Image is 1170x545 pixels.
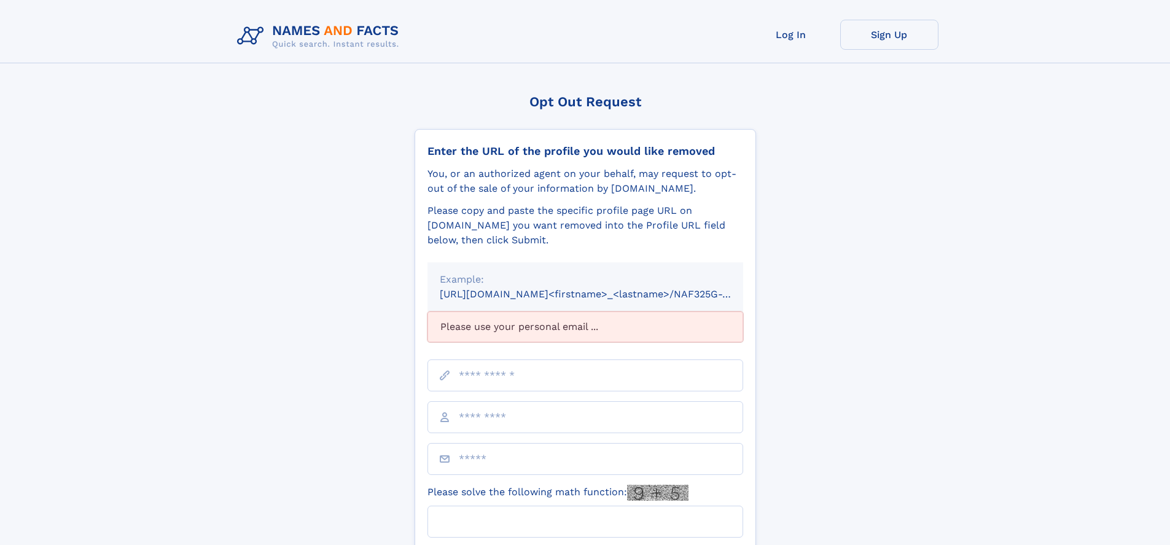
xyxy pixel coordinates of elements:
img: Logo Names and Facts [232,20,409,53]
a: Log In [742,20,840,50]
small: [URL][DOMAIN_NAME]<firstname>_<lastname>/NAF325G-xxxxxxxx [440,288,766,300]
div: Example: [440,272,731,287]
label: Please solve the following math function: [427,485,688,501]
div: Enter the URL of the profile you would like removed [427,144,743,158]
div: Opt Out Request [415,94,756,109]
div: You, or an authorized agent on your behalf, may request to opt-out of the sale of your informatio... [427,167,743,196]
a: Sign Up [840,20,938,50]
div: Please use your personal email ... [427,312,743,342]
div: Please copy and paste the specific profile page URL on [DOMAIN_NAME] you want removed into the Pr... [427,203,743,248]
